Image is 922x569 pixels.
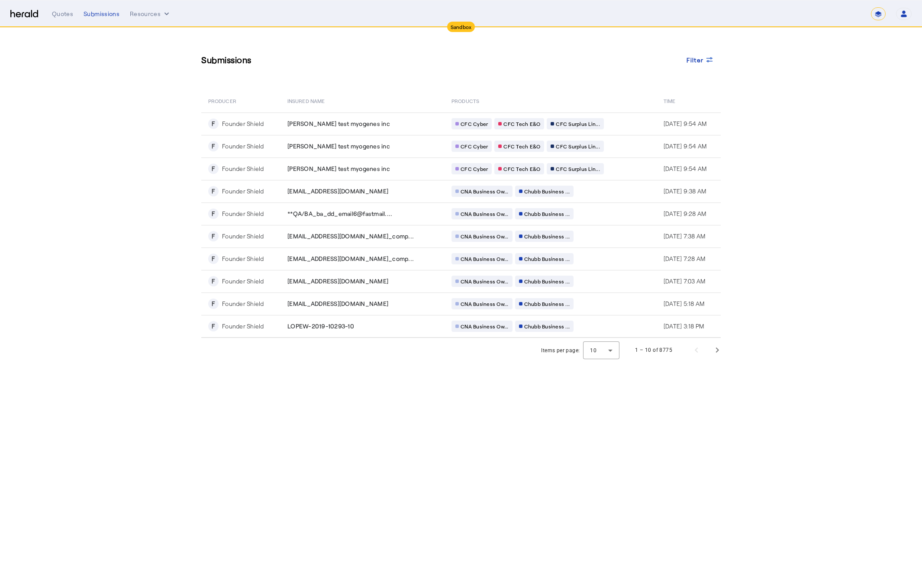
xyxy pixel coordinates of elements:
span: [DATE] 5:18 AM [664,300,705,307]
div: F [208,186,219,196]
div: Submissions [84,10,119,18]
button: Resources dropdown menu [130,10,171,18]
span: Chubb Business ... [524,323,570,330]
div: Founder Shield [222,187,264,196]
div: Founder Shield [222,277,264,286]
span: [EMAIL_ADDRESS][DOMAIN_NAME] [287,187,388,196]
span: CFC Surplus Lin... [556,120,600,127]
div: F [208,164,219,174]
span: CNA Business Ow... [461,278,509,285]
div: F [208,209,219,219]
span: [PERSON_NAME] test myogenes inc [287,119,390,128]
div: Quotes [52,10,73,18]
span: CFC Surplus Lin... [556,165,600,172]
table: Table view of all submissions by your platform [201,88,721,338]
div: Founder Shield [222,164,264,173]
span: Chubb Business ... [524,300,570,307]
h3: Submissions [201,54,251,66]
span: [EMAIL_ADDRESS][DOMAIN_NAME] [287,277,388,286]
span: CFC Tech E&O [503,165,540,172]
span: [EMAIL_ADDRESS][DOMAIN_NAME] [287,299,388,308]
span: [DATE] 9:28 AM [664,210,706,217]
span: [PERSON_NAME] test myogenes inc [287,142,390,151]
span: Chubb Business ... [524,255,570,262]
div: Sandbox [447,22,475,32]
div: F [208,276,219,286]
span: [EMAIL_ADDRESS][DOMAIN_NAME]_comp... [287,254,414,263]
div: F [208,231,219,241]
span: LOPEW-2019-10293-10 [287,322,354,331]
span: CNA Business Ow... [461,210,509,217]
span: Chubb Business ... [524,233,570,240]
span: [DATE] 3:18 PM [664,322,704,330]
span: [DATE] 9:38 AM [664,187,706,195]
span: [DATE] 9:54 AM [664,142,707,150]
span: CNA Business Ow... [461,300,509,307]
span: CFC Cyber [461,165,488,172]
span: [PERSON_NAME] test myogenes inc [287,164,390,173]
span: Insured Name [287,96,325,105]
button: Filter [680,52,721,68]
span: PRODUCTS [451,96,479,105]
span: [EMAIL_ADDRESS][DOMAIN_NAME]_comp... [287,232,414,241]
button: Next page [707,340,728,360]
div: Founder Shield [222,119,264,128]
div: F [208,119,219,129]
span: [DATE] 9:54 AM [664,165,707,172]
span: **QA/BA_ba_dd_email6@fastmail.... [287,209,392,218]
img: Herald Logo [10,10,38,18]
div: Founder Shield [222,299,264,308]
span: CFC Tech E&O [503,120,540,127]
span: Chubb Business ... [524,188,570,195]
span: PRODUCER [208,96,236,105]
span: CNA Business Ow... [461,255,509,262]
span: Chubb Business ... [524,278,570,285]
span: Chubb Business ... [524,210,570,217]
span: CFC Cyber [461,120,488,127]
span: [DATE] 7:03 AM [664,277,706,285]
div: F [208,321,219,331]
div: F [208,299,219,309]
span: CNA Business Ow... [461,188,509,195]
span: [DATE] 7:38 AM [664,232,706,240]
div: Founder Shield [222,254,264,263]
span: [DATE] 7:28 AM [664,255,706,262]
span: CFC Tech E&O [503,143,540,150]
div: F [208,141,219,151]
span: CNA Business Ow... [461,233,509,240]
div: Founder Shield [222,322,264,331]
span: Filter [687,55,704,64]
span: CFC Surplus Lin... [556,143,600,150]
div: F [208,254,219,264]
div: Founder Shield [222,232,264,241]
div: Founder Shield [222,142,264,151]
div: Items per page: [541,346,580,355]
span: CFC Cyber [461,143,488,150]
div: Founder Shield [222,209,264,218]
span: CNA Business Ow... [461,323,509,330]
span: Time [664,96,675,105]
span: [DATE] 9:54 AM [664,120,707,127]
div: 1 – 10 of 8775 [635,346,672,354]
